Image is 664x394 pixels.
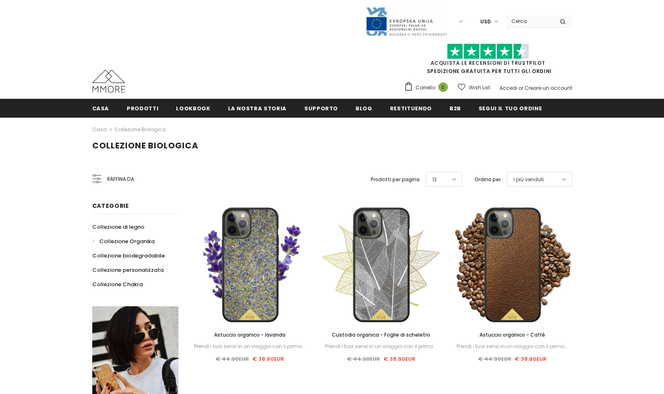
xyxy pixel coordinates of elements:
label: Prodotti per pagina [371,175,420,184]
div: Prendi i tuoi sensi in un viaggio con il primo... [322,342,440,351]
span: Raffina da [107,175,134,184]
span: € 44.90EUR [347,355,380,363]
img: Fidati di Pilot Stars [447,43,529,59]
a: Prodotti [127,99,158,117]
label: Ordina per [475,175,501,184]
span: 12 [432,175,437,184]
a: Wish List [458,80,490,95]
a: Creare un account [525,84,572,91]
a: Collezione Chakra [92,277,143,292]
a: Acquista le recensioni di TrustPilot [431,59,545,66]
span: Restituendo [390,105,432,112]
span: I più venduti [513,175,544,184]
a: Javni Razpis [365,18,447,25]
a: Blog [356,99,372,117]
a: Collezione biodegradabile [92,248,165,263]
span: € 38.90EUR [515,355,547,363]
img: Casi MMORE [92,70,125,93]
a: Custodia organica - Foglie di scheletro [322,330,440,339]
span: Casa [92,105,110,112]
a: Collezione di legno [92,220,144,234]
span: Collezione Chakra [92,280,143,288]
a: Collezione biologica [114,126,166,133]
a: Casa [92,99,110,117]
span: SPEDIZIONE GRATUITA PER TUTTI GLI ORDINI [404,47,572,75]
a: Astuccio organico - Caffè [453,330,572,339]
span: € 38.90EUR [383,355,415,363]
a: Lookbook [176,99,210,117]
a: Accedi [500,84,517,91]
a: Restituendo [390,99,432,117]
span: Prodotti [127,105,158,112]
a: B2B [450,99,461,117]
span: Collezione biodegradabile [92,252,165,260]
span: Astuccio organico - lavanda [214,331,285,338]
span: Collezione personalizzata [92,266,164,274]
div: Prendi i tuoi sensi in un viaggio con il primo... [453,342,572,351]
span: La nostra storia [228,105,287,112]
span: Collezione di legno [92,223,144,231]
span: Collezione Organika [99,237,155,245]
a: Collezione Organika [92,234,155,248]
div: Prendi i tuoi sensi in un viaggio con il primo... [191,342,310,351]
span: B2B [450,105,461,112]
span: € 44.90EUR [478,355,511,363]
a: Astuccio organico - lavanda [191,330,310,339]
span: Collezione biologica [92,140,199,151]
input: Search Site [507,15,554,27]
span: € 38.90EUR [252,355,284,363]
a: Segui il tuo ordine [479,99,542,117]
a: La nostra storia [228,99,287,117]
span: € 44.90EUR [216,355,249,363]
span: Segui il tuo ordine [479,105,542,112]
a: Collezione personalizzata [92,263,164,277]
span: Blog [356,105,372,112]
span: supporto [304,105,338,112]
span: USD [480,18,491,26]
span: Custodia organica - Foglie di scheletro [332,331,430,338]
img: Javni Razpis [365,7,447,36]
span: Wish List [469,84,490,92]
span: 0 [438,82,448,92]
span: Astuccio organico - Caffè [479,331,545,338]
span: Lookbook [176,105,210,112]
span: Categorie [92,202,129,210]
span: Carrello [415,84,435,92]
a: Carrello 0 [404,82,452,94]
span: or [518,84,523,91]
a: supporto [304,99,338,117]
a: Casa [92,125,107,134]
